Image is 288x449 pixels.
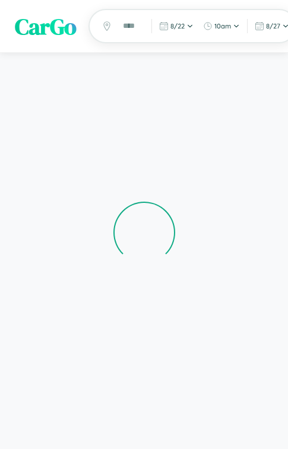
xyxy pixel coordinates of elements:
span: 10am [214,22,231,30]
span: 8 / 22 [170,22,185,30]
span: 8 / 27 [266,22,280,30]
span: CarGo [15,11,77,42]
button: 10am [200,19,243,33]
button: 8/22 [156,19,197,33]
